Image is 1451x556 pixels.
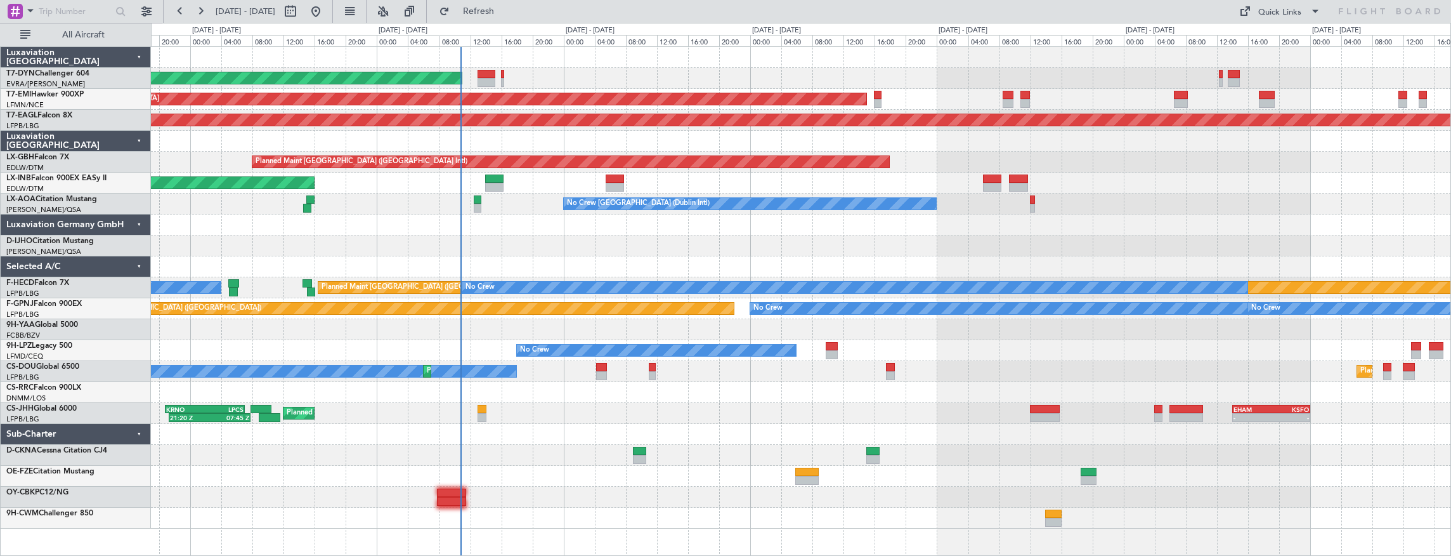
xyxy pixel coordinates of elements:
[216,6,275,17] span: [DATE] - [DATE]
[346,35,377,46] div: 20:00
[750,35,781,46] div: 00:00
[6,321,35,329] span: 9H-YAA
[781,35,812,46] div: 04:00
[1279,35,1310,46] div: 20:00
[256,152,467,171] div: Planned Maint [GEOGRAPHIC_DATA] ([GEOGRAPHIC_DATA] Intl)
[6,384,34,392] span: CS-RRC
[533,35,564,46] div: 20:00
[812,35,843,46] div: 08:00
[408,35,439,46] div: 04:00
[906,35,937,46] div: 20:00
[6,163,44,173] a: EDLW/DTM
[6,237,32,245] span: D-IJHO
[566,25,615,36] div: [DATE] - [DATE]
[1233,1,1327,22] button: Quick Links
[62,299,261,318] div: Planned Maint [GEOGRAPHIC_DATA] ([GEOGRAPHIC_DATA])
[33,30,134,39] span: All Aircraft
[6,112,72,119] a: T7-EAGLFalcon 8X
[6,112,37,119] span: T7-EAGL
[875,35,906,46] div: 16:00
[465,278,495,297] div: No Crew
[595,35,626,46] div: 04:00
[1217,35,1248,46] div: 12:00
[6,373,39,382] a: LFPB/LBG
[1233,414,1272,421] div: -
[6,510,93,517] a: 9H-CWMChallenger 850
[1124,35,1155,46] div: 00:00
[564,35,595,46] div: 00:00
[6,279,69,287] a: F-HECDFalcon 7X
[287,404,486,423] div: Planned Maint [GEOGRAPHIC_DATA] ([GEOGRAPHIC_DATA])
[6,175,107,182] a: LX-INBFalcon 900EX EASy II
[159,35,190,46] div: 20:00
[6,154,69,161] a: LX-GBHFalcon 7X
[6,91,31,98] span: T7-EMI
[6,447,107,454] a: D-CKNACessna Citation CJ4
[6,447,37,454] span: D-CKNA
[6,405,77,413] a: CS-JHHGlobal 6000
[6,394,46,403] a: DNMM/LOS
[221,35,252,46] div: 04:00
[439,35,471,46] div: 08:00
[170,414,209,421] div: 21:20 Z
[6,405,34,413] span: CS-JHH
[192,25,241,36] div: [DATE] - [DATE]
[6,352,43,361] a: LFMD/CEQ
[719,35,750,46] div: 20:00
[1093,35,1124,46] div: 20:00
[1310,35,1341,46] div: 00:00
[6,363,79,371] a: CS-DOUGlobal 6500
[1155,35,1186,46] div: 04:00
[433,1,509,22] button: Refresh
[968,35,999,46] div: 04:00
[252,35,283,46] div: 08:00
[39,2,112,21] input: Trip Number
[166,406,205,413] div: KRNO
[1403,35,1435,46] div: 12:00
[1271,406,1309,413] div: KSFO
[6,205,81,215] a: [PERSON_NAME]/QSA
[1341,35,1372,46] div: 04:00
[6,384,81,392] a: CS-RRCFalcon 900LX
[520,341,549,360] div: No Crew
[1312,25,1361,36] div: [DATE] - [DATE]
[322,278,521,297] div: Planned Maint [GEOGRAPHIC_DATA] ([GEOGRAPHIC_DATA])
[6,175,31,182] span: LX-INB
[6,237,94,245] a: D-IJHOCitation Mustang
[6,100,44,110] a: LFMN/NCE
[753,299,783,318] div: No Crew
[6,321,78,329] a: 9H-YAAGlobal 5000
[1233,406,1272,413] div: EHAM
[1062,35,1093,46] div: 16:00
[205,406,244,413] div: LPCS
[626,35,657,46] div: 08:00
[1126,25,1174,36] div: [DATE] - [DATE]
[6,79,85,89] a: EVRA/[PERSON_NAME]
[6,300,34,308] span: F-GPNJ
[14,25,138,45] button: All Aircraft
[6,154,34,161] span: LX-GBH
[6,121,39,131] a: LFPB/LBG
[190,35,221,46] div: 00:00
[6,414,39,424] a: LFPB/LBG
[377,35,408,46] div: 00:00
[452,7,505,16] span: Refresh
[6,70,89,77] a: T7-DYNChallenger 604
[379,25,427,36] div: [DATE] - [DATE]
[6,247,81,256] a: [PERSON_NAME]/QSA
[6,91,84,98] a: T7-EMIHawker 900XP
[427,362,627,381] div: Planned Maint [GEOGRAPHIC_DATA] ([GEOGRAPHIC_DATA])
[6,342,72,350] a: 9H-LPZLegacy 500
[6,195,97,203] a: LX-AOACitation Mustang
[1258,6,1301,19] div: Quick Links
[567,194,710,213] div: No Crew [GEOGRAPHIC_DATA] (Dublin Intl)
[999,35,1031,46] div: 08:00
[6,342,32,350] span: 9H-LPZ
[283,35,315,46] div: 12:00
[6,510,39,517] span: 9H-CWM
[6,195,36,203] span: LX-AOA
[6,489,35,496] span: OY-CBK
[6,184,44,194] a: EDLW/DTM
[315,35,346,46] div: 16:00
[6,489,68,496] a: OY-CBKPC12/NG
